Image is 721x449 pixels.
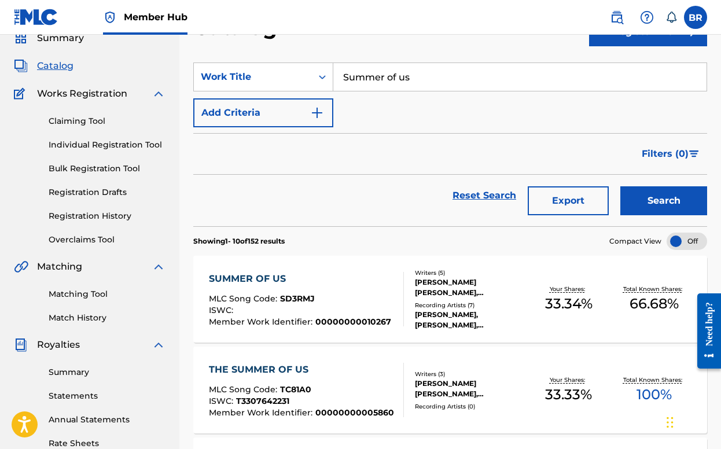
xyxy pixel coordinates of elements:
[37,87,127,101] span: Works Registration
[689,150,699,157] img: filter
[642,147,689,161] span: Filters ( 0 )
[209,305,236,315] span: ISWC :
[14,59,73,73] a: CatalogCatalog
[49,186,165,198] a: Registration Drafts
[49,312,165,324] a: Match History
[605,6,628,29] a: Public Search
[280,293,315,304] span: SD3RMJ
[415,301,526,310] div: Recording Artists ( 7 )
[415,277,526,298] div: [PERSON_NAME] [PERSON_NAME], [PERSON_NAME], [PERSON_NAME], [PERSON_NAME], [PERSON_NAME]
[209,363,394,377] div: THE SUMMER OF US
[415,370,526,378] div: Writers ( 3 )
[637,384,672,405] span: 100 %
[640,10,654,24] img: help
[49,210,165,222] a: Registration History
[315,407,394,418] span: 00000000005860
[193,256,707,343] a: SUMMER OF USMLC Song Code:SD3RMJISWC:Member Work Identifier:00000000010267Writers (5)[PERSON_NAME...
[310,106,324,120] img: 9d2ae6d4665cec9f34b9.svg
[315,316,391,327] span: 00000000010267
[14,9,58,25] img: MLC Logo
[209,316,315,327] span: Member Work Identifier :
[684,6,707,29] div: User Menu
[49,234,165,246] a: Overclaims Tool
[37,260,82,274] span: Matching
[415,310,526,330] div: [PERSON_NAME], [PERSON_NAME], [PERSON_NAME], [PERSON_NAME], [PERSON_NAME]
[609,236,661,246] span: Compact View
[635,6,659,29] div: Help
[14,59,28,73] img: Catalog
[14,31,84,45] a: SummarySummary
[209,407,315,418] span: Member Work Identifier :
[209,272,391,286] div: SUMMER OF US
[49,139,165,151] a: Individual Registration Tool
[236,396,289,406] span: T3307642231
[630,293,679,314] span: 66.68 %
[415,268,526,277] div: Writers ( 5 )
[49,414,165,426] a: Annual Statements
[201,70,305,84] div: Work Title
[620,186,707,215] button: Search
[623,376,685,384] p: Total Known Shares:
[209,384,280,395] span: MLC Song Code :
[49,115,165,127] a: Claiming Tool
[280,384,311,395] span: TC81A0
[193,98,333,127] button: Add Criteria
[209,396,236,406] span: ISWC :
[37,338,80,352] span: Royalties
[14,31,28,45] img: Summary
[415,402,526,411] div: Recording Artists ( 0 )
[49,390,165,402] a: Statements
[545,384,592,405] span: 33.33 %
[152,87,165,101] img: expand
[14,338,28,352] img: Royalties
[49,163,165,175] a: Bulk Registration Tool
[193,347,707,433] a: THE SUMMER OF USMLC Song Code:TC81A0ISWC:T3307642231Member Work Identifier:00000000005860Writers ...
[545,293,593,314] span: 33.34 %
[14,260,28,274] img: Matching
[37,31,84,45] span: Summary
[37,59,73,73] span: Catalog
[152,338,165,352] img: expand
[447,183,522,208] a: Reset Search
[49,366,165,378] a: Summary
[193,236,285,246] p: Showing 1 - 10 of 152 results
[415,378,526,399] div: [PERSON_NAME] [PERSON_NAME], [PERSON_NAME], [PERSON_NAME] [PERSON_NAME]
[103,10,117,24] img: Top Rightsholder
[663,393,721,449] iframe: Chat Widget
[193,62,707,226] form: Search Form
[14,87,29,101] img: Works Registration
[209,293,280,304] span: MLC Song Code :
[667,405,674,440] div: Drag
[152,260,165,274] img: expand
[665,12,677,23] div: Notifications
[623,285,685,293] p: Total Known Shares:
[49,288,165,300] a: Matching Tool
[528,186,609,215] button: Export
[550,285,588,293] p: Your Shares:
[550,376,588,384] p: Your Shares:
[635,139,707,168] button: Filters (0)
[689,284,721,377] iframe: Resource Center
[124,10,187,24] span: Member Hub
[610,10,624,24] img: search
